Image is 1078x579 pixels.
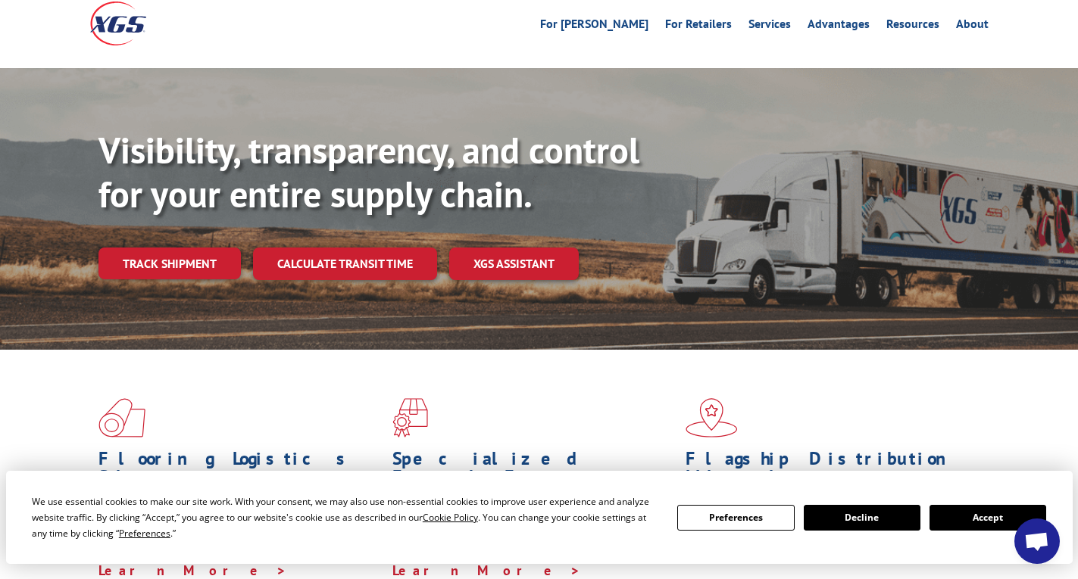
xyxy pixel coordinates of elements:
[808,18,870,35] a: Advantages
[392,562,581,579] a: Learn More >
[449,247,579,280] a: XGS ASSISTANT
[665,18,732,35] a: For Retailers
[423,511,478,524] span: Cookie Policy
[253,247,437,280] a: Calculate transit time
[886,18,939,35] a: Resources
[748,18,791,35] a: Services
[686,398,738,437] img: xgs-icon-flagship-distribution-model-red
[32,493,659,541] div: We use essential cookies to make our site work. With your consent, we may also use non-essential ...
[98,398,145,437] img: xgs-icon-total-supply-chain-intelligence-red
[392,450,675,493] h1: Specialized Freight Experts
[956,18,989,35] a: About
[119,527,170,540] span: Preferences
[6,471,1073,564] div: Cookie Consent Prompt
[98,450,381,493] h1: Flooring Logistics Solutions
[804,505,920,531] button: Decline
[98,126,639,217] b: Visibility, transparency, and control for your entire supply chain.
[392,398,428,437] img: xgs-icon-focused-on-flooring-red
[930,505,1046,531] button: Accept
[1014,518,1060,564] a: Open chat
[677,505,794,531] button: Preferences
[98,247,241,279] a: Track shipment
[540,18,648,35] a: For [PERSON_NAME]
[686,450,968,493] h1: Flagship Distribution Model
[98,562,287,579] a: Learn More >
